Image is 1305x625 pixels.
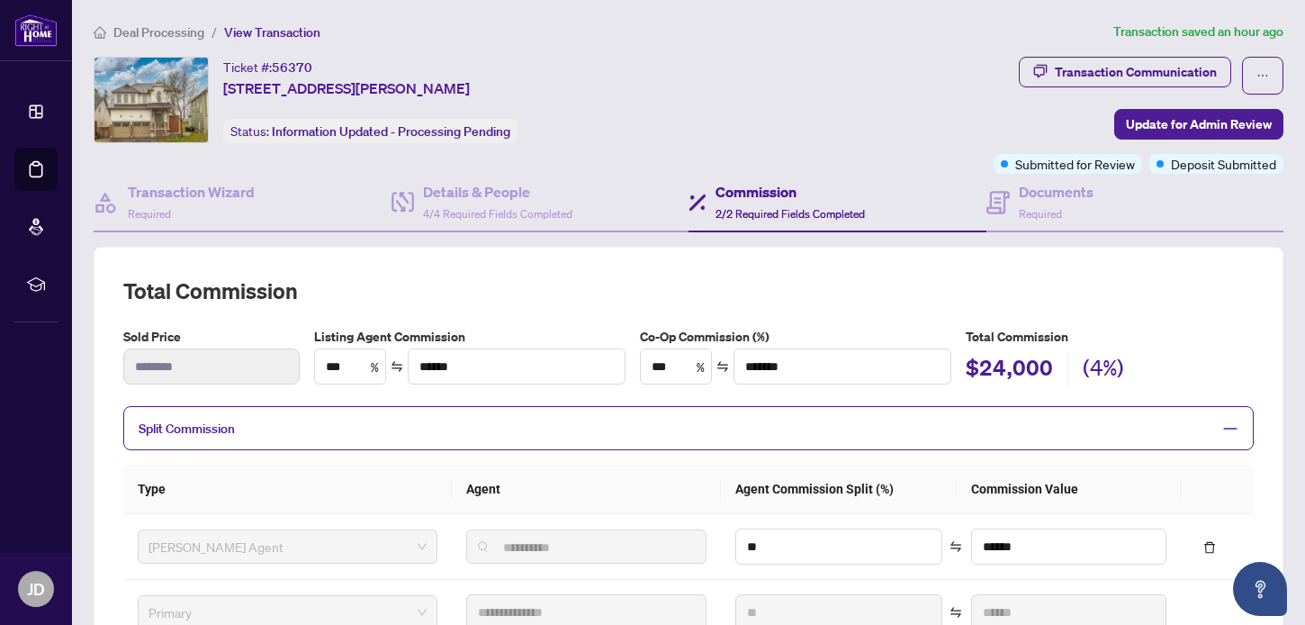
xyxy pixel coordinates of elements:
[423,181,572,203] h4: Details & People
[391,360,403,373] span: swap
[224,24,320,41] span: View Transaction
[1126,110,1272,139] span: Update for Admin Review
[966,353,1053,387] h2: $24,000
[139,421,235,437] span: Split Commission
[640,327,951,347] label: Co-Op Commission (%)
[1222,421,1238,437] span: minus
[715,181,865,203] h4: Commission
[452,465,722,514] th: Agent
[721,465,957,514] th: Agent Commission Split (%)
[123,327,300,347] label: Sold Price
[128,181,255,203] h4: Transaction Wizard
[966,327,1254,347] h5: Total Commission
[1055,58,1217,86] div: Transaction Communication
[148,533,427,560] span: RAHR Agent
[211,22,217,42] li: /
[27,576,45,602] span: JD
[1019,181,1093,203] h4: Documents
[423,207,572,221] span: 4/4 Required Fields Completed
[94,58,208,142] img: IMG-S12434700_1.jpg
[314,327,625,347] label: Listing Agent Commission
[1083,353,1124,387] h2: (4%)
[1113,22,1283,42] article: Transaction saved an hour ago
[957,465,1181,514] th: Commission Value
[272,123,510,140] span: Information Updated - Processing Pending
[14,14,58,47] img: logo
[123,276,1254,305] h2: Total Commission
[128,207,171,221] span: Required
[272,59,312,76] span: 56370
[123,406,1254,450] div: Split Commission
[1203,541,1216,554] span: delete
[223,77,470,99] span: [STREET_ADDRESS][PERSON_NAME]
[1019,207,1062,221] span: Required
[1171,154,1276,174] span: Deposit Submitted
[123,465,452,514] th: Type
[1015,154,1135,174] span: Submitted for Review
[949,606,962,619] span: swap
[716,360,729,373] span: swap
[478,541,489,552] img: search_icon
[1233,562,1287,616] button: Open asap
[223,57,312,77] div: Ticket #:
[223,119,517,143] div: Status:
[715,207,865,221] span: 2/2 Required Fields Completed
[1019,57,1231,87] button: Transaction Communication
[113,24,204,41] span: Deal Processing
[1114,109,1283,140] button: Update for Admin Review
[949,540,962,553] span: swap
[94,26,106,39] span: home
[1256,69,1269,82] span: ellipsis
